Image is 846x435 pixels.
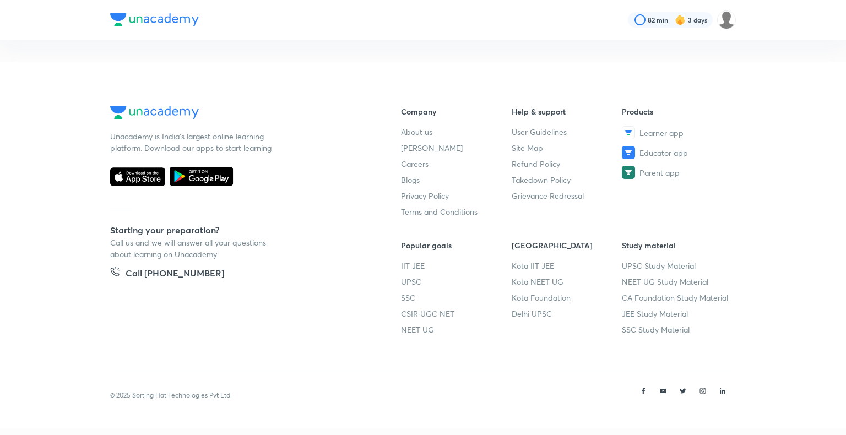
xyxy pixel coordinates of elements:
[622,126,733,139] a: Learner app
[622,240,733,251] h6: Study material
[512,260,622,271] a: Kota IIT JEE
[512,158,622,170] a: Refund Policy
[401,260,512,271] a: IIT JEE
[622,166,635,179] img: Parent app
[110,13,199,26] img: Company Logo
[110,106,366,122] a: Company Logo
[401,324,512,335] a: NEET UG
[512,174,622,186] a: Takedown Policy
[401,190,512,202] a: Privacy Policy
[622,126,635,139] img: Learner app
[126,267,224,282] h5: Call [PHONE_NUMBER]
[401,206,512,218] a: Terms and Conditions
[401,106,512,117] h6: Company
[622,308,733,319] a: JEE Study Material
[622,276,733,287] a: NEET UG Study Material
[512,240,622,251] h6: [GEOGRAPHIC_DATA]
[110,267,224,282] a: Call [PHONE_NUMBER]
[717,10,736,29] img: Farhan Niazi
[639,127,684,139] span: Learner app
[401,126,512,138] a: About us
[639,147,688,159] span: Educator app
[401,276,512,287] a: UPSC
[639,167,680,178] span: Parent app
[622,260,733,271] a: UPSC Study Material
[110,237,275,260] p: Call us and we will answer all your questions about learning on Unacademy
[622,324,733,335] a: SSC Study Material
[110,106,199,119] img: Company Logo
[110,390,230,400] p: © 2025 Sorting Hat Technologies Pvt Ltd
[401,142,512,154] a: [PERSON_NAME]
[512,276,622,287] a: Kota NEET UG
[512,308,622,319] a: Delhi UPSC
[512,292,622,303] a: Kota Foundation
[401,308,512,319] a: CSIR UGC NET
[110,130,275,154] p: Unacademy is India’s largest online learning platform. Download our apps to start learning
[622,106,733,117] h6: Products
[622,146,635,159] img: Educator app
[622,292,733,303] a: CA Foundation Study Material
[110,224,366,237] h5: Starting your preparation?
[675,14,686,25] img: streak
[622,146,733,159] a: Educator app
[512,106,622,117] h6: Help & support
[512,190,622,202] a: Grievance Redressal
[622,166,733,179] a: Parent app
[401,158,512,170] a: Careers
[512,126,622,138] a: User Guidelines
[401,158,429,170] span: Careers
[401,240,512,251] h6: Popular goals
[401,174,512,186] a: Blogs
[401,292,512,303] a: SSC
[512,142,622,154] a: Site Map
